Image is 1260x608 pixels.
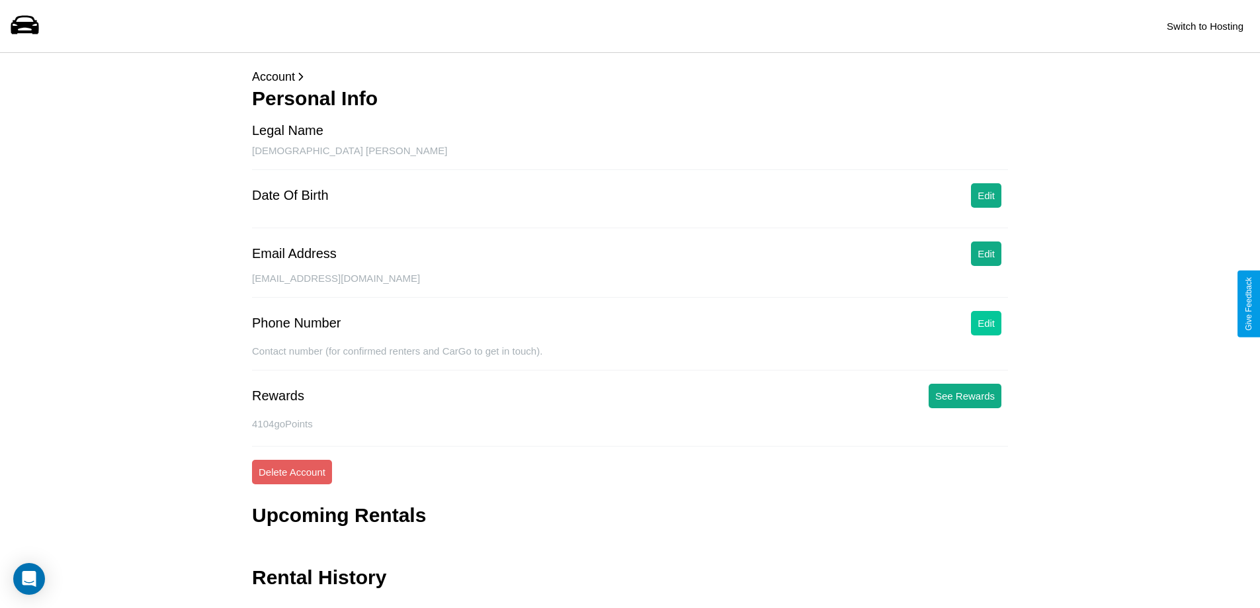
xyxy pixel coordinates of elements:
[971,241,1001,266] button: Edit
[13,563,45,595] div: Open Intercom Messenger
[252,273,1008,298] div: [EMAIL_ADDRESS][DOMAIN_NAME]
[252,504,426,527] h3: Upcoming Rentals
[252,145,1008,170] div: [DEMOGRAPHIC_DATA] [PERSON_NAME]
[252,66,1008,87] p: Account
[971,311,1001,335] button: Edit
[252,415,1008,433] p: 4104 goPoints
[1160,14,1250,38] button: Switch to Hosting
[971,183,1001,208] button: Edit
[252,246,337,261] div: Email Address
[929,384,1001,408] button: See Rewards
[252,566,386,589] h3: Rental History
[252,188,329,203] div: Date Of Birth
[252,345,1008,370] div: Contact number (for confirmed renters and CarGo to get in touch).
[1244,277,1253,331] div: Give Feedback
[252,87,1008,110] h3: Personal Info
[252,388,304,404] div: Rewards
[252,460,332,484] button: Delete Account
[252,316,341,331] div: Phone Number
[252,123,323,138] div: Legal Name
